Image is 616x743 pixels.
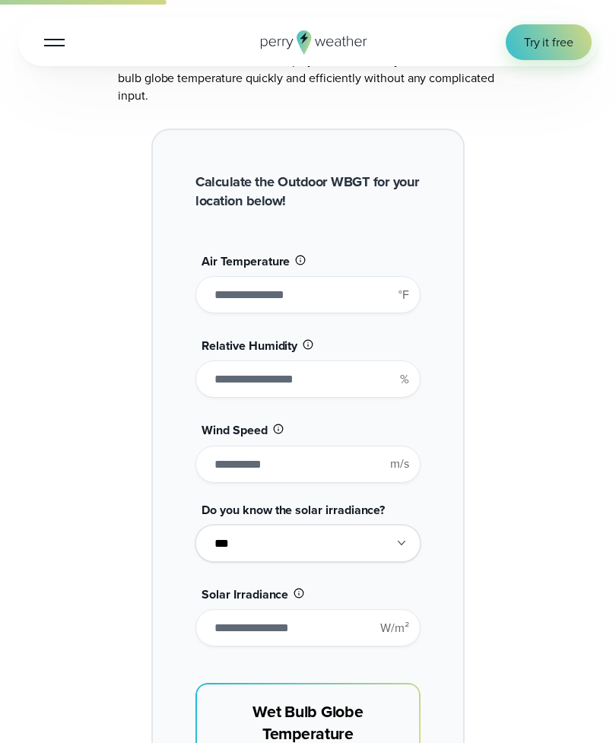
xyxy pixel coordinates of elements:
span: Do you know the solar irradiance? [202,501,385,519]
span: Try it free [524,33,573,51]
span: Relative Humidity [202,337,297,354]
span: Solar Irradiance [202,586,288,603]
a: Try it free [506,24,592,60]
h2: Simple Outdoor WBGT Calculator [118,14,498,42]
h2: Calculate the Outdoor WBGT for your location below! [195,173,420,211]
span: Wind Speed [202,421,267,439]
span: Air Temperature [202,252,290,270]
p: Our outdoor WBGT calculator helps you automatically measure the wet bulb globe temperature quickl... [118,52,498,104]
